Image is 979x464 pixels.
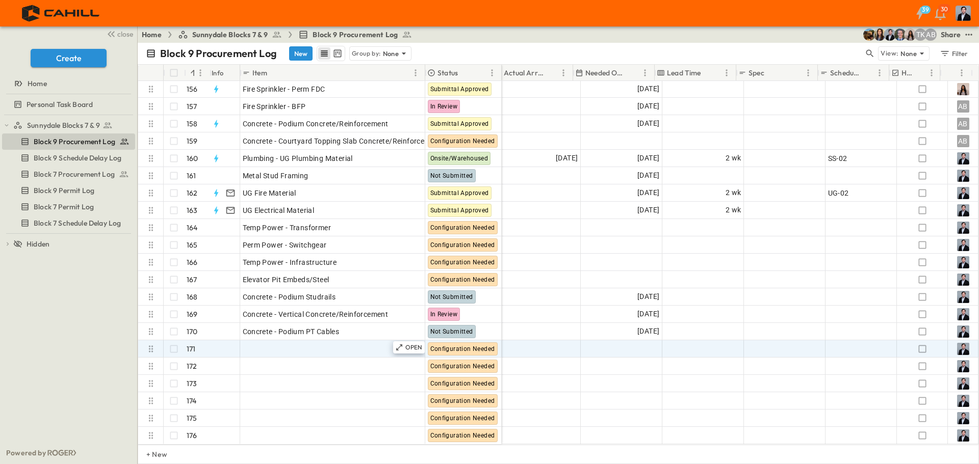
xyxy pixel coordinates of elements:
[546,67,557,78] button: Sort
[830,68,860,78] p: Schedule ID
[383,48,399,59] p: None
[637,325,659,337] span: [DATE]
[430,328,473,335] span: Not Submitted
[430,415,495,422] span: Configuration Needed
[34,218,121,228] span: Block 7 Schedule Delay Log
[557,67,570,79] button: Menu
[187,257,198,267] p: 166
[957,395,969,407] img: Profile Picture
[187,378,197,389] p: 173
[317,46,345,61] div: table view
[28,78,47,89] span: Home
[430,293,473,301] span: Not Submitted
[430,138,495,145] span: Configuration Needed
[957,325,969,338] img: Profile Picture
[430,120,489,127] span: Submittal Approved
[922,6,929,14] h6: 39
[2,117,135,133] div: Sunnydale Blocks 7 & 9test
[504,68,544,78] p: Actual Arrival
[210,65,240,81] div: Info
[187,101,197,112] p: 157
[460,67,471,78] button: Sort
[939,48,968,59] div: Filter
[187,153,198,163] p: 160
[430,276,495,283] span: Configuration Needed
[212,59,224,87] div: Info
[430,172,473,179] span: Not Submitted
[957,291,969,303] img: Profile Picture
[637,308,659,320] span: [DATE]
[243,326,340,337] span: Concrete - Podium PT Cables
[243,136,442,146] span: Concrete - Courtyard Topping Slab Concrete/Reinforcement
[243,84,325,94] span: Fire Sprinkler - Perm FDC
[628,67,639,78] button: Sort
[556,152,578,164] span: [DATE]
[941,5,948,13] p: 30
[637,118,659,129] span: [DATE]
[188,67,199,78] button: Sort
[944,67,956,78] button: Sort
[34,153,121,163] span: Block 9 Schedule Delay Log
[637,291,659,303] span: [DATE]
[957,118,969,130] div: AB
[873,67,886,79] button: Menu
[430,155,488,162] span: Onsite/Warehoused
[957,222,969,234] img: Profile Picture
[2,133,135,150] div: Block 9 Procurement Logtest
[13,118,133,132] a: Sunnydale Blocks 7 & 9
[430,432,495,439] span: Configuration Needed
[430,103,458,110] span: In Review
[243,309,389,319] span: Concrete - Vertical Concrete/Reinforcement
[34,169,115,179] span: Block 7 Procurement Log
[881,48,898,59] p: View:
[957,204,969,216] img: Profile Picture
[957,360,969,372] img: Profile Picture
[884,29,896,41] img: Mike Daly (mdaly@cahill-sf.com)
[720,67,733,79] button: Menu
[957,187,969,199] img: Profile Picture
[957,343,969,355] img: Profile Picture
[298,30,412,40] a: Block 9 Procurement Log
[726,204,741,216] span: 2 wk
[187,188,198,198] p: 162
[27,239,49,249] span: Hidden
[910,4,930,22] button: 39
[27,120,100,130] span: Sunnydale Blocks 7 & 9
[637,83,659,95] span: [DATE]
[430,397,495,404] span: Configuration Needed
[2,199,135,215] div: Block 7 Permit Logtest
[941,30,961,40] div: Share
[2,76,133,91] a: Home
[187,413,197,423] p: 175
[957,135,969,147] div: AB
[894,29,906,41] img: Jared Salin (jsalin@cahill-sf.com)
[957,429,969,442] img: Profile Picture
[12,3,111,24] img: 4f72bfc4efa7236828875bac24094a5ddb05241e32d018417354e964050affa1.png
[187,84,198,94] p: 156
[243,153,353,163] span: Plumbing - UG Plumbing Material
[243,119,389,129] span: Concrete - Podium Concrete/Reinforcement
[957,152,969,165] img: Profile Picture
[749,68,764,78] p: Spec
[184,65,210,81] div: #
[957,83,969,95] img: Profile Picture
[766,67,778,78] button: Sort
[146,449,152,459] p: + New
[289,46,313,61] button: New
[187,326,198,337] p: 170
[269,67,280,78] button: Sort
[243,275,329,285] span: Elevator Pit Embeds/Steel
[178,30,282,40] a: Sunnydale Blocks 7 & 9
[639,67,651,79] button: Menu
[34,202,94,212] span: Block 7 Permit Log
[187,136,198,146] p: 159
[585,68,626,78] p: Needed Onsite
[956,67,968,79] button: Menu
[914,29,926,41] div: Teddy Khuong (tkhuong@guzmangc.com)
[243,223,331,233] span: Temp Power - Transformer
[2,215,135,231] div: Block 7 Schedule Delay Logtest
[2,200,133,214] a: Block 7 Permit Log
[901,68,915,78] p: Hot?
[243,171,308,181] span: Metal Stud Framing
[2,134,133,149] a: Block 9 Procurement Log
